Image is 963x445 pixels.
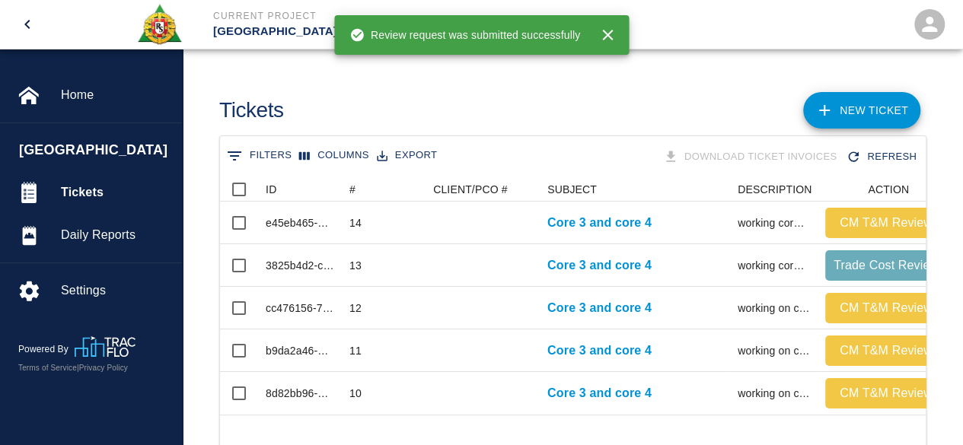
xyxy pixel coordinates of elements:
span: Daily Reports [61,226,170,244]
div: DESCRIPTION [738,177,812,202]
span: | [77,364,79,372]
div: working on core 3 & 4 premiun time only [738,343,810,358]
p: CM T&M Review [831,214,941,232]
div: 3825b4d2-c810-49bf-acf8-d26eb0a33090 [266,258,334,273]
button: open drawer [9,6,46,43]
div: Review request was submitted successfully [349,21,580,49]
p: CM T&M Review [831,384,941,402]
div: # [349,177,356,202]
img: TracFlo [75,336,136,357]
a: Core 3 and core 4 [547,342,652,360]
span: [GEOGRAPHIC_DATA] [19,140,174,161]
div: # [342,177,426,202]
div: ID [258,177,342,202]
p: Current Project [213,9,564,23]
div: ACTION [868,177,909,202]
p: CM T&M Review [831,342,941,360]
a: Core 3 and core 4 [547,299,652,317]
div: ACTION [818,177,955,202]
button: Export [373,144,441,167]
div: cc476156-73ff-474f-b3ba-97f9696548c0 [266,300,334,316]
a: Core 3 and core 4 [547,384,652,402]
p: CM T&M Review [831,299,941,317]
a: Core 3 and core 4 [547,214,652,232]
button: Select columns [295,144,373,167]
div: ID [266,177,276,202]
div: CLIENT/PCO # [433,177,508,202]
div: b9da2a46-9f19-49b2-ba20-16775831c5d3 [266,343,334,358]
div: working core 3 & 4 premiun time [738,258,810,273]
a: Core 3 and core 4 [547,256,652,275]
div: 13 [349,258,362,273]
div: 12 [349,300,362,316]
a: NEW TICKET [803,92,920,129]
p: Trade Cost Review [831,256,941,275]
div: DESCRIPTION [730,177,818,202]
img: Roger & Sons Concrete [136,3,183,46]
div: e45eb465-db91-422b-9f2f-5ec0bb51115d [266,215,334,230]
div: SUBJECT [547,177,597,202]
a: Terms of Service [18,364,77,372]
div: 10 [349,386,362,401]
div: 14 [349,215,362,230]
button: Refresh [843,144,923,170]
p: Powered By [18,342,75,356]
div: 8d82bb96-86bc-4536-9f0e-532c8a79e656 [266,386,334,401]
div: working on core 3 & 4 premiun time only [738,300,810,316]
iframe: Chat Widget [887,372,963,445]
div: Refresh the list [843,144,923,170]
div: Tickets download in groups of 15 [660,144,843,170]
div: working on core 3 & 4 premiun time only [738,386,810,401]
button: Show filters [223,144,295,168]
span: Tickets [61,183,170,202]
div: working core 3 & 4 premiun time only [738,215,810,230]
span: Home [61,86,170,104]
h1: Tickets [219,98,284,123]
p: [GEOGRAPHIC_DATA] [213,23,564,40]
span: Settings [61,281,170,300]
div: SUBJECT [540,177,730,202]
a: Privacy Policy [79,364,128,372]
div: 11 [349,343,362,358]
div: CLIENT/PCO # [426,177,540,202]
